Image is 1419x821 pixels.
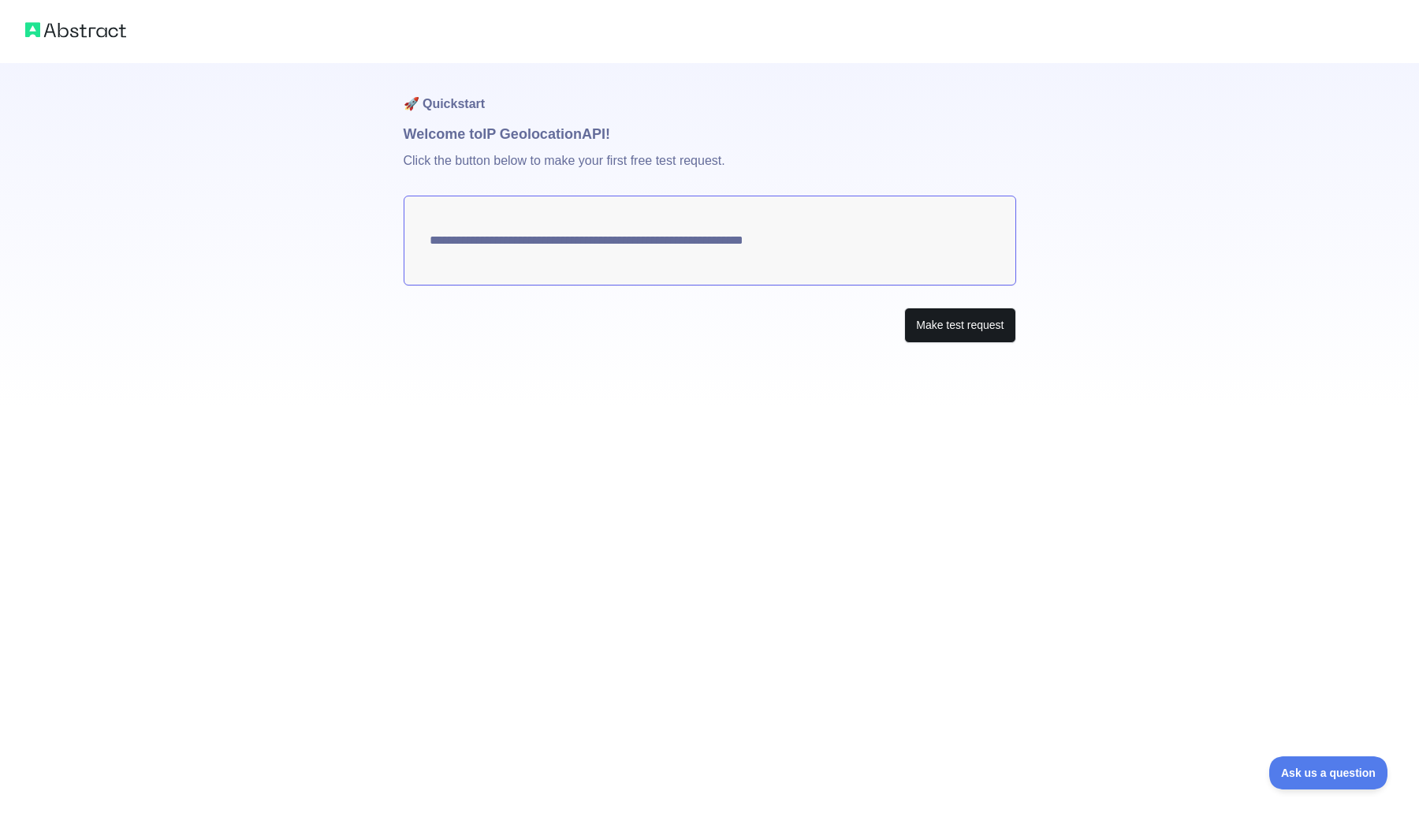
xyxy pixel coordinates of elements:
[404,63,1016,123] h1: 🚀 Quickstart
[904,308,1015,343] button: Make test request
[404,123,1016,145] h1: Welcome to IP Geolocation API!
[404,145,1016,196] p: Click the button below to make your first free test request.
[1269,756,1387,789] iframe: Toggle Customer Support
[25,19,126,41] img: Abstract logo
